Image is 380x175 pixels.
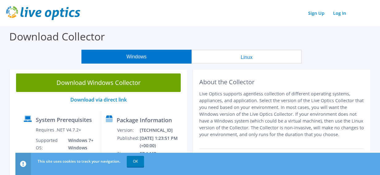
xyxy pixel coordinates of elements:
img: live_optics_svg.svg [6,6,80,20]
a: Log In [330,9,349,18]
a: OK [127,156,144,167]
a: Download via direct link [70,96,127,103]
td: Published: [117,134,139,150]
span: This site uses cookies to track your navigation. [38,159,120,164]
p: Live Optics supports agentless collection of different operating systems, appliances, and applica... [199,90,364,138]
label: Requires .NET V4.7.2+ [36,127,81,133]
td: Supported OS: [35,136,64,159]
a: Sign Up [305,9,328,18]
button: Linux [192,50,302,64]
label: System Prerequisites [36,117,92,123]
td: [TECHNICAL_ID] [139,126,184,134]
label: Download Collector [9,29,105,44]
td: 57.1 MB [139,150,184,158]
a: Download Windows Collector [16,73,181,92]
td: [DATE] 1:23:51 PM (+00:00) [139,134,184,150]
label: Package Information [117,117,172,123]
td: Windows 7+ Windows 2008R2+ [64,136,97,159]
button: Windows [81,50,192,64]
td: Version: [117,126,139,134]
h2: About the Collector [199,78,364,86]
td: Size: [117,150,139,158]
